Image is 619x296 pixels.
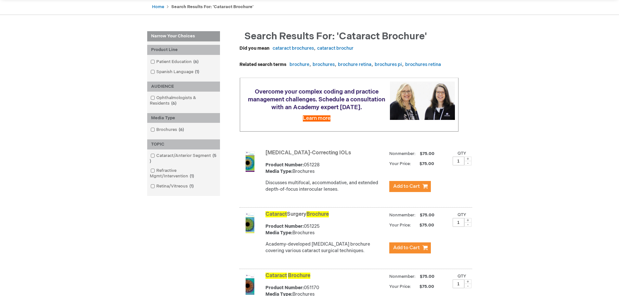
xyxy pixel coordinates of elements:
strong: Product Number: [265,162,304,168]
a: CataractSurgeryBrochure [265,211,329,217]
a: cataract brochur [317,45,354,51]
strong: Product Number: [265,224,304,229]
strong: Product Number: [265,285,304,290]
input: Qty [453,157,464,165]
dt: Did you mean [239,45,269,52]
a: Cataract/Anterior Segment5 [149,153,218,164]
strong: Media Type: [265,230,292,236]
span: Add to Cart [393,245,420,251]
div: 051228 Brochures [265,162,386,175]
strong: Media Type: [265,169,292,174]
span: Overcome your complex coding and practice management challenges. Schedule a consultation with an ... [248,88,385,111]
a: brochure retina [338,62,371,67]
span: 1 [188,174,196,179]
strong: Narrow Your Choices [147,31,220,42]
span: 6 [170,101,178,106]
img: Schedule a consultation with an Academy expert today [390,82,455,120]
dt: Related search terms [239,61,286,68]
span: $75.00 [412,284,435,289]
button: Add to Cart [389,242,431,253]
div: TOPIC [147,139,220,149]
a: cataract brochures [273,45,314,51]
div: 051225 Brochures [265,223,386,236]
a: Home [152,4,164,9]
input: Qty [453,279,464,288]
span: 1 [188,184,195,189]
strong: Nonmember: [389,211,416,219]
a: brochures retina [405,62,441,67]
a: Brochures6 [149,127,187,133]
a: Learn more [303,115,330,122]
span: Add to Cart [393,183,420,189]
div: AUDIENCE [147,82,220,92]
span: 6 [177,127,186,132]
strong: Nonmember: [389,273,416,281]
span: 5 [150,153,216,164]
span: Search results for: 'cataract brochure' [244,31,427,42]
img: Presbyopia-Correcting IOLs [239,151,260,172]
label: Qty [458,274,466,279]
a: Refractive Mgmt/Intervention1 [149,168,218,179]
span: Cataract [265,211,287,217]
a: [MEDICAL_DATA]-Correcting IOLs [265,150,351,156]
span: $75.00 [419,212,435,218]
a: Patient Education6 [149,59,201,65]
strong: Your Price: [389,161,411,166]
a: brochure [290,62,309,67]
strong: Your Price: [389,284,411,289]
span: 6 [192,59,200,64]
a: brochures pi [375,62,402,67]
span: $75.00 [419,151,435,156]
div: Discusses multifocal, accommodative, and extended depth-of-focus interocular lenses. [265,180,386,193]
strong: Nonmember: [389,150,416,158]
div: Academy-developed [MEDICAL_DATA] brochure covering various cataract surgical techniques. [265,241,386,254]
div: Media Type [147,113,220,123]
a: Spanish Language1 [149,69,202,75]
input: Qty [453,218,464,227]
strong: Your Price: [389,223,411,228]
a: Ophthalmologists & Residents6 [149,95,218,107]
label: Qty [458,151,466,156]
a: Retina/Vitreous1 [149,183,196,189]
a: brochures [313,62,335,67]
strong: Search results for: 'cataract brochure' [171,4,253,9]
div: Product Line [147,45,220,55]
span: Brochure [288,273,310,279]
span: Cataract [265,273,287,279]
label: Qty [458,212,466,217]
span: 1 [193,69,201,74]
span: $75.00 [412,223,435,228]
a: Cataract Brochure [265,273,310,279]
button: Add to Cart [389,181,431,192]
span: $75.00 [419,274,435,279]
span: $75.00 [412,161,435,166]
span: Brochure [306,211,329,217]
img: Cataract Surgery Brochure [239,212,260,233]
img: Cataract Brochure [239,274,260,295]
